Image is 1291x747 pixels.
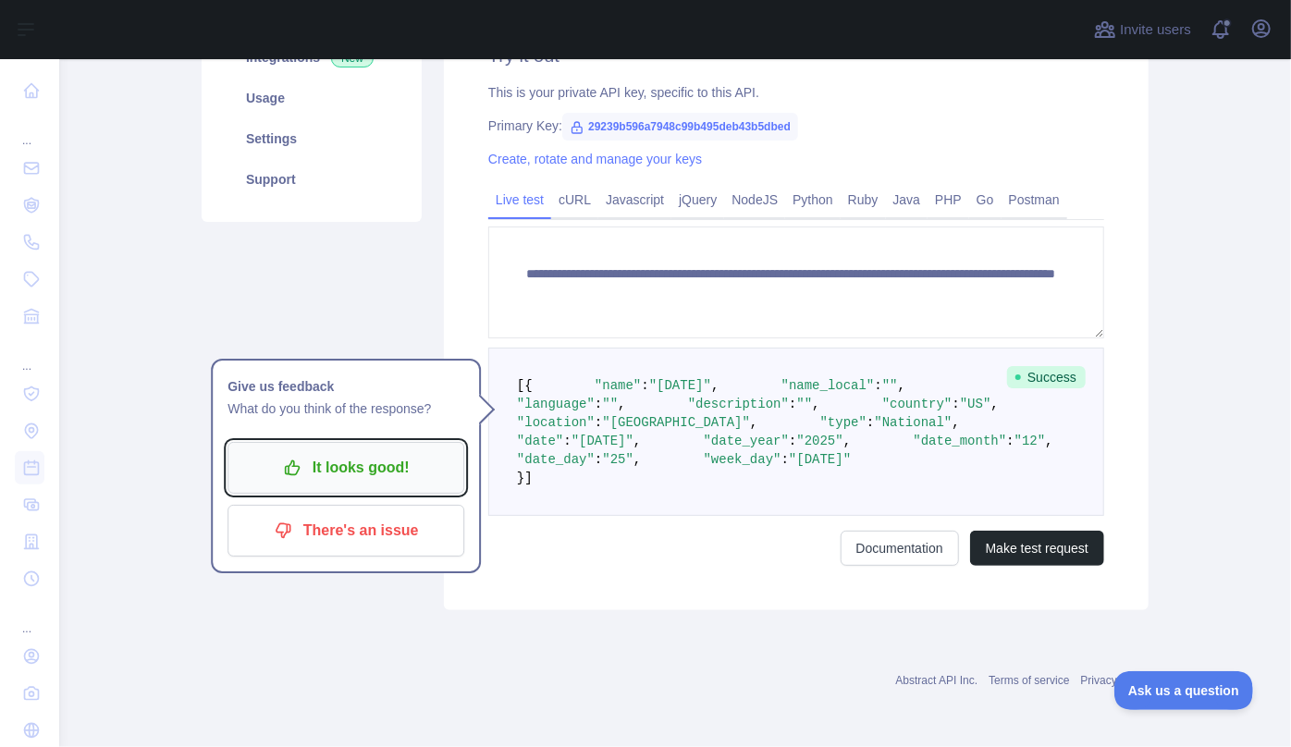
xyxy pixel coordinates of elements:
span: , [991,397,999,411]
a: Ruby [841,185,886,214]
span: "[GEOGRAPHIC_DATA]" [602,415,750,430]
span: , [953,415,960,430]
span: "date_year" [704,434,789,448]
button: Make test request [970,531,1104,566]
a: cURL [551,185,598,214]
a: jQuery [671,185,724,214]
span: ] [524,471,532,485]
div: This is your private API key, specific to this API. [488,83,1104,102]
span: , [633,452,641,467]
button: Invite users [1090,15,1195,44]
a: Privacy policy [1081,674,1149,687]
span: : [595,415,602,430]
span: "[DATE]" [789,452,851,467]
span: , [898,378,905,393]
iframe: Toggle Customer Support [1114,671,1254,710]
span: , [1045,434,1052,448]
span: "[DATE]" [649,378,711,393]
span: , [633,434,641,448]
div: Primary Key: [488,116,1104,135]
span: "12" [1014,434,1046,448]
div: ... [15,111,44,148]
p: There's an issue [241,515,450,546]
a: Terms of service [989,674,1069,687]
span: } [517,471,524,485]
a: Javascript [598,185,671,214]
span: [ [517,378,524,393]
a: NodeJS [724,185,785,214]
span: "week_day" [704,452,781,467]
span: , [618,397,625,411]
a: Go [969,185,1002,214]
span: : [1006,434,1014,448]
span: "National" [875,415,953,430]
span: "date_month" [914,434,1007,448]
span: "date" [517,434,563,448]
a: Java [886,185,928,214]
span: : [641,378,648,393]
span: "name_local" [781,378,875,393]
a: Python [785,185,841,214]
span: , [750,415,757,430]
span: Success [1007,366,1086,388]
span: : [875,378,882,393]
span: : [595,452,602,467]
span: : [781,452,789,467]
a: Abstract API Inc. [896,674,978,687]
h1: Give us feedback [227,375,464,398]
span: { [524,378,532,393]
span: : [867,415,874,430]
span: "country" [882,397,953,411]
a: Documentation [841,531,959,566]
span: "" [796,397,812,411]
span: , [812,397,819,411]
span: , [711,378,719,393]
div: ... [15,337,44,373]
button: It looks good! [227,442,464,494]
span: , [843,434,851,448]
span: "type" [820,415,867,430]
span: "date_day" [517,452,595,467]
span: "US" [960,397,991,411]
span: 29239b596a7948c99b495deb43b5dbed [562,113,798,141]
p: What do you think of the response? [227,398,464,420]
span: Invite users [1120,19,1191,41]
span: "25" [602,452,633,467]
span: "" [602,397,618,411]
span: "location" [517,415,595,430]
button: There's an issue [227,505,464,557]
span: : [789,397,796,411]
span: : [563,434,571,448]
span: "[DATE]" [572,434,633,448]
span: "language" [517,397,595,411]
span: "description" [688,397,789,411]
a: PHP [928,185,969,214]
a: Postman [1002,185,1067,214]
a: Usage [224,78,400,118]
span: : [789,434,796,448]
p: It looks good! [241,452,450,484]
a: Create, rotate and manage your keys [488,152,702,166]
span: "name" [595,378,641,393]
div: ... [15,599,44,636]
a: Settings [224,118,400,159]
a: Support [224,159,400,200]
span: "2025" [797,434,843,448]
span: "" [882,378,898,393]
span: : [953,397,960,411]
span: : [595,397,602,411]
a: Live test [488,185,551,214]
